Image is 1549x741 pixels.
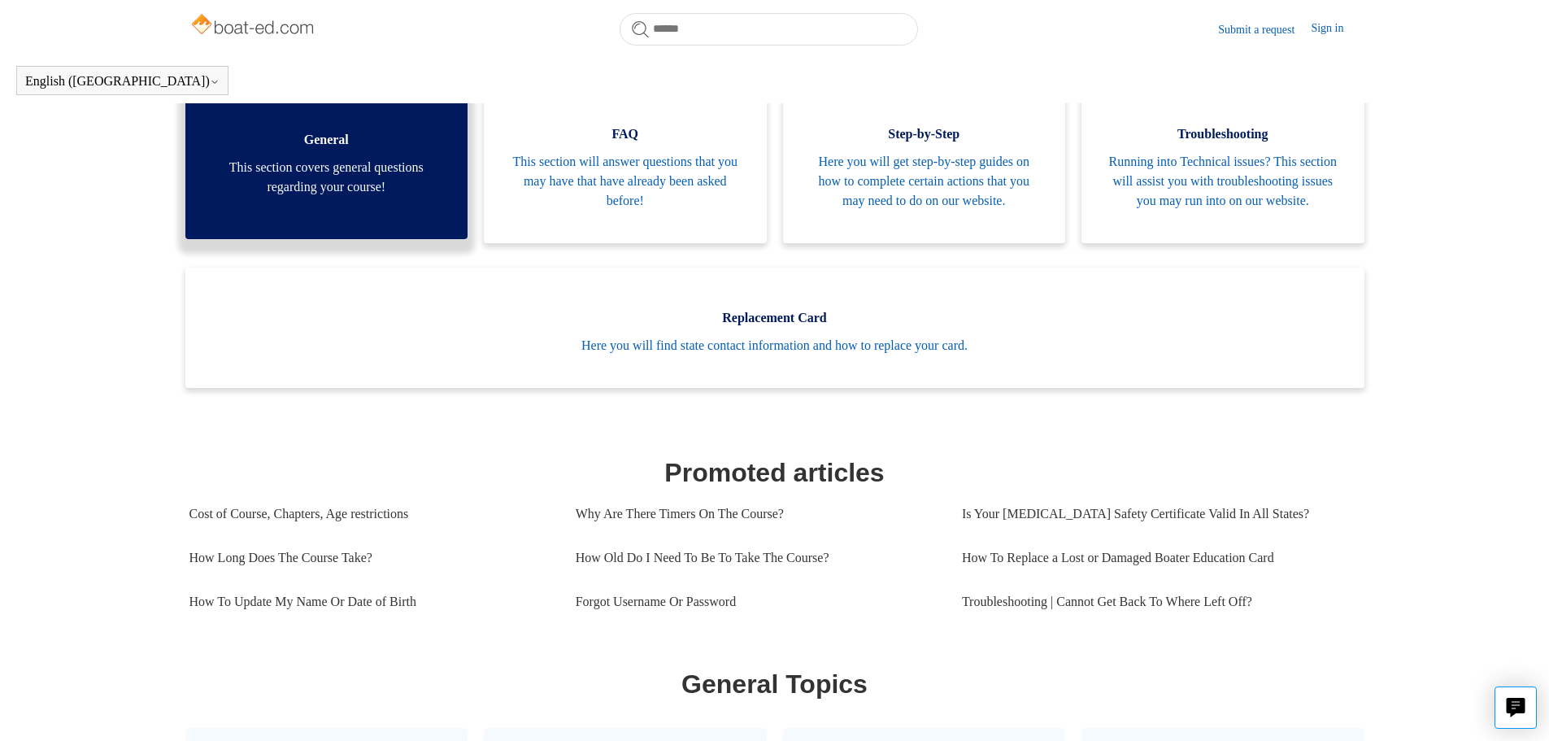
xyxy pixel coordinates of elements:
[508,124,742,144] span: FAQ
[210,308,1340,328] span: Replacement Card
[962,492,1348,536] a: Is Your [MEDICAL_DATA] Safety Certificate Valid In All States?
[620,13,918,46] input: Search
[189,536,551,580] a: How Long Does The Course Take?
[210,158,444,197] span: This section covers general questions regarding your course!
[210,336,1340,355] span: Here you will find state contact information and how to replace your card.
[1311,20,1360,39] a: Sign in
[783,84,1066,243] a: Step-by-Step Here you will get step-by-step guides on how to complete certain actions that you ma...
[189,10,319,42] img: Boat-Ed Help Center home page
[576,536,938,580] a: How Old Do I Need To Be To Take The Course?
[185,80,468,239] a: General This section covers general questions regarding your course!
[508,152,742,211] span: This section will answer questions that you may have that have already been asked before!
[210,130,444,150] span: General
[189,453,1360,492] h1: Promoted articles
[1081,84,1364,243] a: Troubleshooting Running into Technical issues? This section will assist you with troubleshooting ...
[962,536,1348,580] a: How To Replace a Lost or Damaged Boater Education Card
[185,268,1364,388] a: Replacement Card Here you will find state contact information and how to replace your card.
[962,580,1348,624] a: Troubleshooting | Cannot Get Back To Where Left Off?
[484,84,767,243] a: FAQ This section will answer questions that you may have that have already been asked before!
[576,580,938,624] a: Forgot Username Or Password
[25,74,220,89] button: English ([GEOGRAPHIC_DATA])
[189,492,551,536] a: Cost of Course, Chapters, Age restrictions
[1106,152,1340,211] span: Running into Technical issues? This section will assist you with troubleshooting issues you may r...
[1106,124,1340,144] span: Troubleshooting
[189,580,551,624] a: How To Update My Name Or Date of Birth
[1218,21,1311,38] a: Submit a request
[189,665,1360,704] h1: General Topics
[807,124,1042,144] span: Step-by-Step
[807,152,1042,211] span: Here you will get step-by-step guides on how to complete certain actions that you may need to do ...
[576,492,938,536] a: Why Are There Timers On The Course?
[1495,687,1537,729] button: Live chat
